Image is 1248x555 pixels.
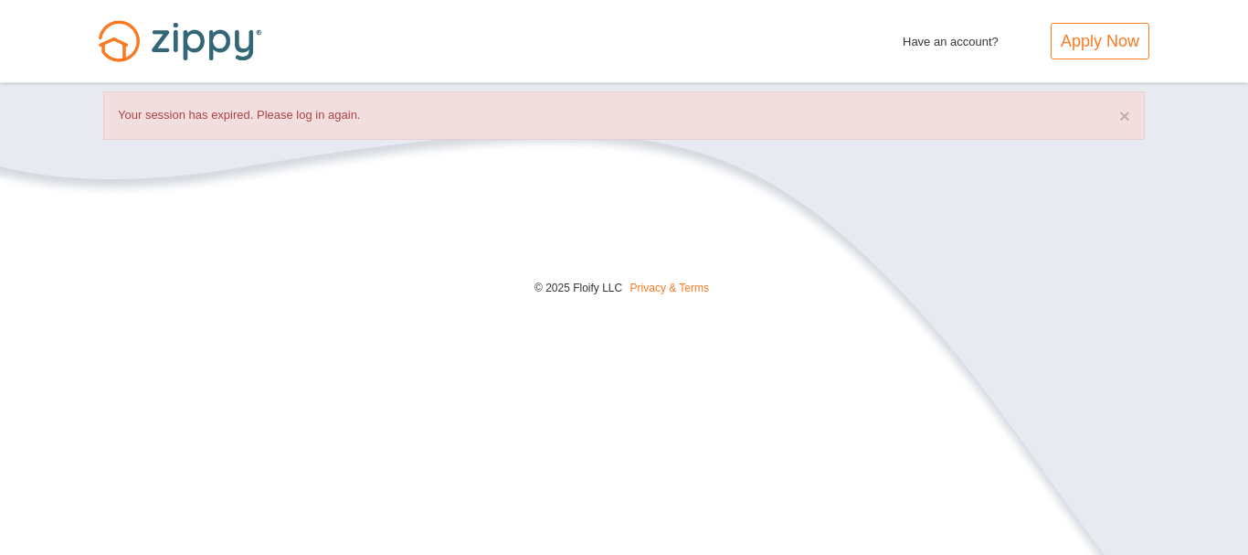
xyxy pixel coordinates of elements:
[1119,106,1130,125] button: ×
[630,282,709,294] a: Privacy & Terms
[534,282,622,294] span: © 2025 Floify LLC
[903,23,999,52] span: Have an account?
[103,91,1145,140] div: Your session has expired. Please log in again.
[1051,23,1149,59] a: Apply Now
